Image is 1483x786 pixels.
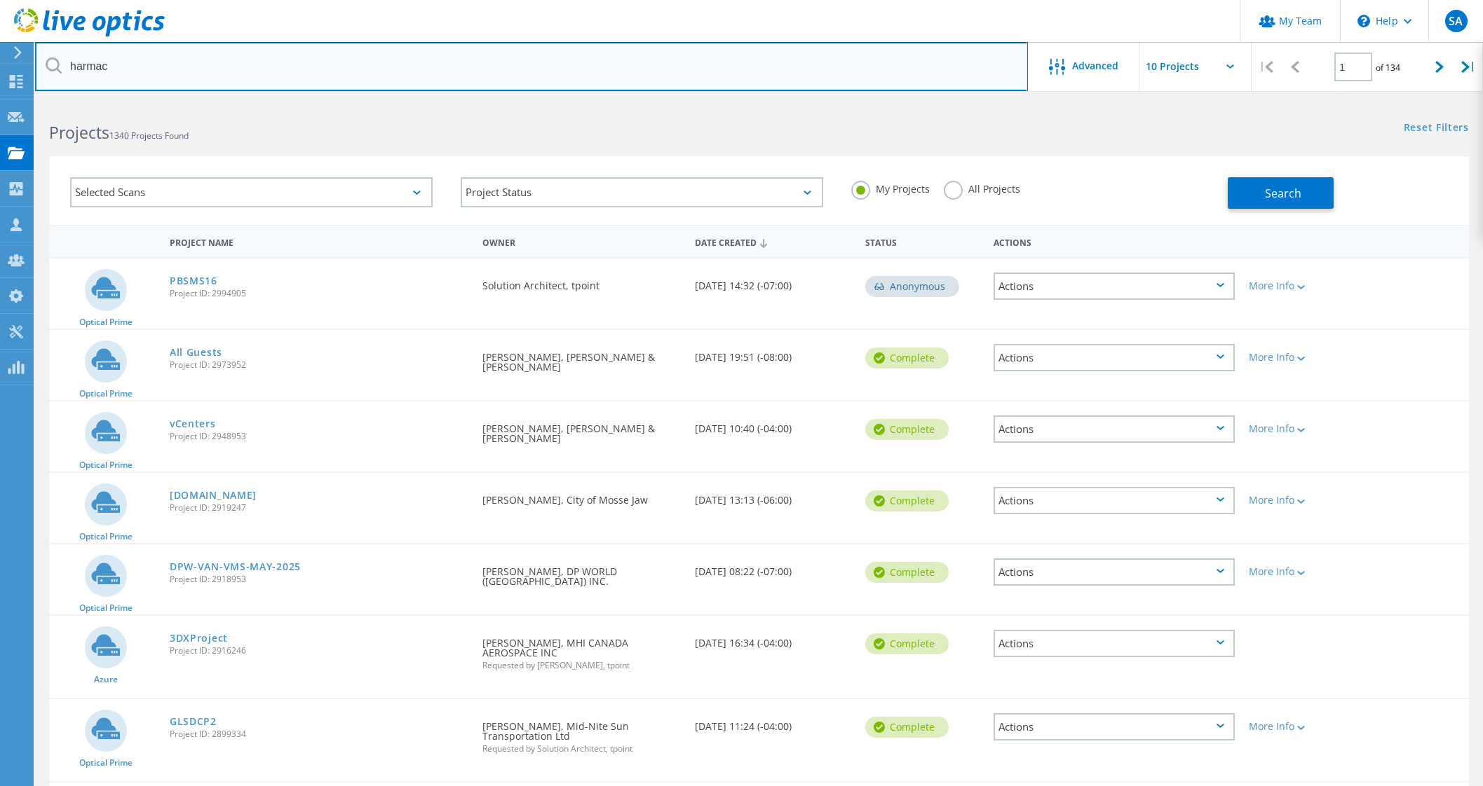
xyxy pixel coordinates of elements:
[994,713,1235,740] div: Actions
[944,181,1020,194] label: All Projects
[475,401,689,457] div: [PERSON_NAME], [PERSON_NAME] & [PERSON_NAME]
[170,276,217,286] a: PBSMS16
[1449,15,1463,27] span: SA
[688,330,858,376] div: [DATE] 19:51 (-08:00)
[865,717,949,738] div: Complete
[688,616,858,662] div: [DATE] 16:34 (-04:00)
[109,130,189,142] span: 1340 Projects Found
[1072,61,1118,71] span: Advanced
[851,181,930,194] label: My Projects
[688,401,858,448] div: [DATE] 10:40 (-04:00)
[475,258,689,305] div: Solution Architect, tpoint
[475,228,689,254] div: Owner
[1404,123,1469,135] a: Reset Filters
[688,473,858,519] div: [DATE] 13:13 (-06:00)
[49,121,109,144] b: Projects
[1252,42,1280,92] div: |
[1249,352,1348,362] div: More Info
[170,730,468,738] span: Project ID: 2899334
[79,532,133,541] span: Optical Prime
[994,487,1235,514] div: Actions
[688,699,858,745] div: [DATE] 11:24 (-04:00)
[35,42,1028,91] input: Search projects by name, owner, ID, company, etc
[482,661,682,670] span: Requested by [PERSON_NAME], tpoint
[170,562,301,572] a: DPW-VAN-VMS-MAY-2025
[170,347,222,357] a: All Guests
[475,616,689,684] div: [PERSON_NAME], MHI CANADA AEROSPACE INC
[79,604,133,612] span: Optical Prime
[1357,15,1370,27] svg: \n
[1454,42,1483,92] div: |
[994,273,1235,300] div: Actions
[1265,186,1301,201] span: Search
[475,699,689,767] div: [PERSON_NAME], Mid-Nite Sun Transportation Ltd
[865,562,949,583] div: Complete
[1249,722,1348,731] div: More Info
[688,258,858,305] div: [DATE] 14:32 (-07:00)
[858,228,986,254] div: Status
[475,330,689,386] div: [PERSON_NAME], [PERSON_NAME] & [PERSON_NAME]
[865,419,949,440] div: Complete
[461,177,823,207] div: Project Status
[79,318,133,326] span: Optical Prime
[987,228,1242,254] div: Actions
[994,344,1235,371] div: Actions
[79,759,133,767] span: Optical Prime
[170,633,228,643] a: 3DXProject
[994,630,1235,657] div: Actions
[994,415,1235,443] div: Actions
[475,473,689,519] div: [PERSON_NAME], City of Mosse Jaw
[1249,281,1348,291] div: More Info
[79,389,133,398] span: Optical Prime
[163,228,475,254] div: Project Name
[70,177,433,207] div: Selected Scans
[170,289,468,298] span: Project ID: 2994905
[865,347,949,368] div: Complete
[994,558,1235,586] div: Actions
[865,276,959,297] div: Anonymous
[170,361,468,369] span: Project ID: 2973952
[865,490,949,511] div: Complete
[170,432,468,441] span: Project ID: 2948953
[170,490,257,500] a: [DOMAIN_NAME]
[688,228,858,255] div: Date Created
[1249,424,1348,434] div: More Info
[1249,495,1348,505] div: More Info
[1228,177,1334,209] button: Search
[170,717,217,726] a: GLSDCP2
[865,633,949,654] div: Complete
[482,745,682,753] span: Requested by Solution Architect, tpoint
[79,461,133,469] span: Optical Prime
[170,575,468,584] span: Project ID: 2918953
[475,544,689,600] div: [PERSON_NAME], DP WORLD ([GEOGRAPHIC_DATA]) INC.
[170,419,216,429] a: vCenters
[170,647,468,655] span: Project ID: 2916246
[688,544,858,591] div: [DATE] 08:22 (-07:00)
[1249,567,1348,577] div: More Info
[1376,62,1400,74] span: of 134
[94,675,118,684] span: Azure
[170,504,468,512] span: Project ID: 2919247
[14,29,165,39] a: Live Optics Dashboard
